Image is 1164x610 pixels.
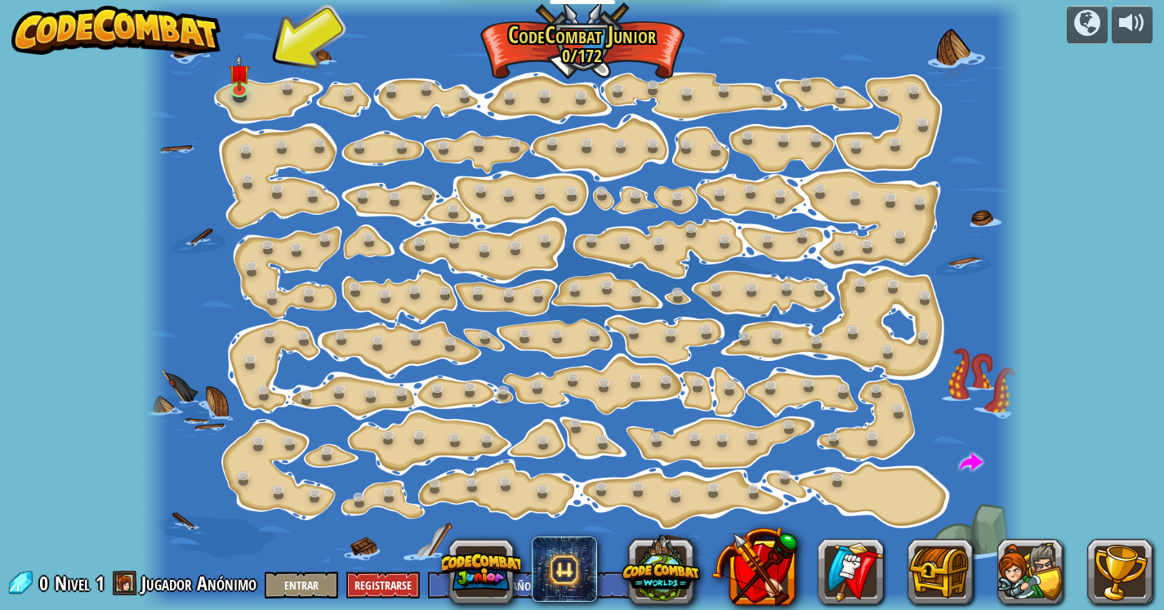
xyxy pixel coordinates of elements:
[141,570,256,596] span: Jugador Anónimo
[96,570,105,596] span: 1
[11,6,221,55] img: CodeCombat - Learn how to code by playing a game
[265,572,338,599] button: Entrar
[1067,6,1108,44] button: Campañas
[346,572,420,599] button: Registrarse
[1112,6,1153,44] button: Ajustar volúmen
[55,570,90,597] span: Nivel
[229,55,250,91] img: level-banner-unstarted.png
[39,570,53,596] span: 0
